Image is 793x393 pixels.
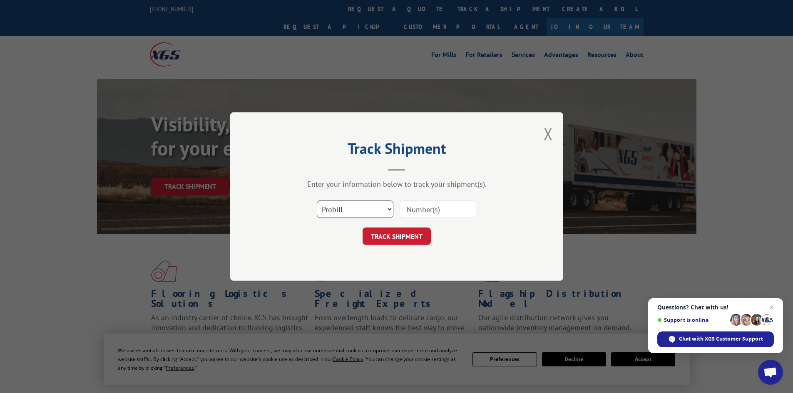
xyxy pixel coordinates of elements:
[767,302,777,312] span: Close chat
[272,143,522,158] h2: Track Shipment
[679,335,763,343] span: Chat with XGS Customer Support
[272,179,522,189] div: Enter your information below to track your shipment(s).
[657,331,774,347] div: Chat with XGS Customer Support
[758,360,783,385] div: Open chat
[544,123,553,145] button: Close modal
[657,304,774,311] span: Questions? Chat with us!
[363,227,431,245] button: TRACK SHIPMENT
[400,200,476,218] input: Number(s)
[657,317,727,323] span: Support is online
